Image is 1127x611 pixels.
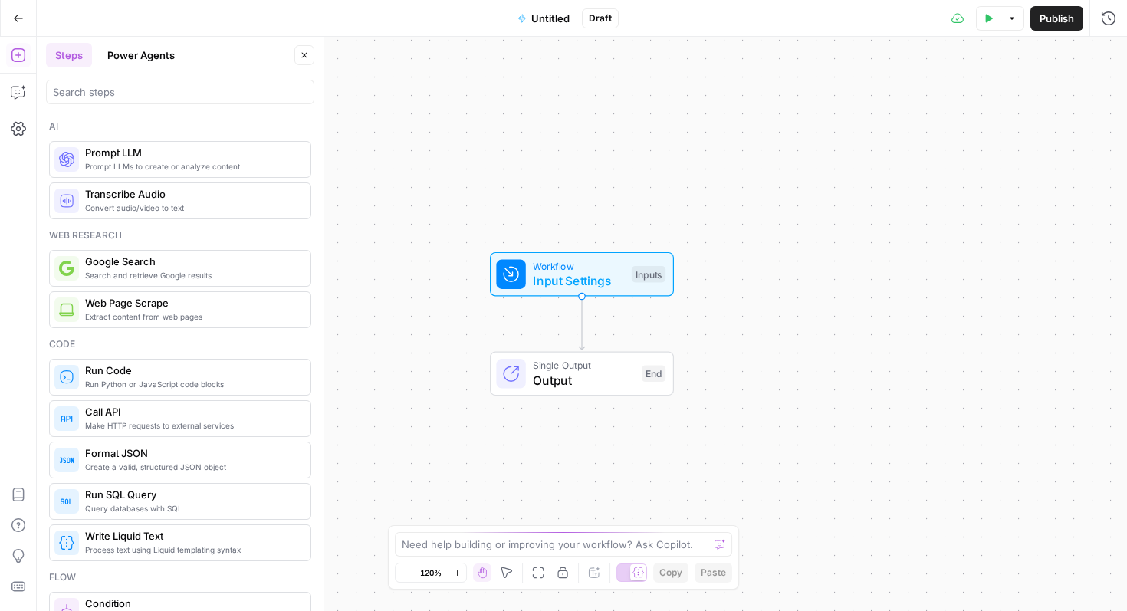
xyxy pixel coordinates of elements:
span: Make HTTP requests to external services [85,419,298,432]
g: Edge from start to end [579,297,584,350]
span: Run Code [85,363,298,378]
button: Untitled [508,6,579,31]
button: Paste [695,563,732,583]
div: WorkflowInput SettingsInputs [439,252,724,297]
div: Ai [49,120,311,133]
span: Publish [1040,11,1074,26]
span: Process text using Liquid templating syntax [85,544,298,556]
span: Untitled [531,11,570,26]
span: Write Liquid Text [85,528,298,544]
span: Prompt LLMs to create or analyze content [85,160,298,172]
span: Convert audio/video to text [85,202,298,214]
div: Code [49,337,311,351]
span: Google Search [85,254,298,269]
span: Run SQL Query [85,487,298,502]
button: Power Agents [98,43,184,67]
input: Search steps [53,84,307,100]
span: Query databases with SQL [85,502,298,514]
span: Single Output [533,358,634,373]
span: Prompt LLM [85,145,298,160]
span: Workflow [533,258,624,273]
span: Create a valid, structured JSON object [85,461,298,473]
div: Flow [49,570,311,584]
button: Copy [653,563,688,583]
span: Run Python or JavaScript code blocks [85,378,298,390]
span: Call API [85,404,298,419]
span: Web Page Scrape [85,295,298,310]
div: End [642,366,665,383]
button: Publish [1030,6,1083,31]
span: Input Settings [533,271,624,290]
div: Web research [49,228,311,242]
div: Inputs [632,266,665,283]
span: Format JSON [85,445,298,461]
div: Single OutputOutputEnd [439,352,724,396]
button: Steps [46,43,92,67]
span: Output [533,371,634,389]
span: Draft [589,11,612,25]
span: Search and retrieve Google results [85,269,298,281]
span: Paste [701,566,726,580]
span: Copy [659,566,682,580]
span: Condition [85,596,298,611]
span: 120% [420,567,442,579]
span: Transcribe Audio [85,186,298,202]
span: Extract content from web pages [85,310,298,323]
